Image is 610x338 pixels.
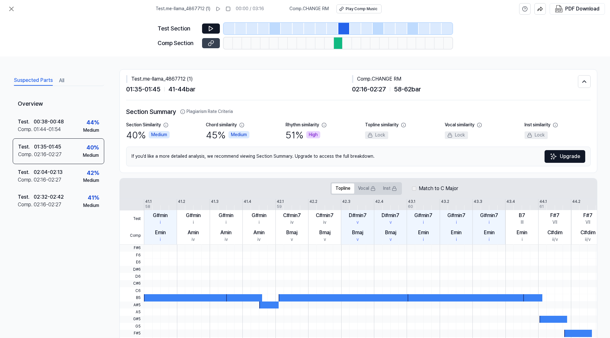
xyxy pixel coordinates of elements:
div: Topline similarity [365,122,398,128]
div: 02:16 - 02:27 [34,201,61,209]
a: SparklesUpgrade [545,150,585,163]
span: F#6 [120,245,144,252]
div: v [291,236,293,243]
div: Test Section [158,24,198,33]
button: Upgrade [545,150,585,163]
div: iv [290,219,294,226]
button: Plagiarism Rate Criteria [180,109,233,115]
button: help [519,3,531,15]
div: v [324,236,326,243]
div: 44 % [86,118,99,127]
div: 02:16 - 02:27 [34,151,62,158]
span: Test [120,210,144,228]
div: G#min [219,212,234,219]
div: Emin [418,229,429,236]
div: i [489,219,490,226]
div: B7 [519,212,525,219]
span: G5 [120,323,144,330]
div: 58 [145,204,150,209]
div: v [356,219,359,226]
div: G#min [252,212,267,219]
div: III [521,219,524,226]
div: v [356,236,359,243]
label: Match to C Major [419,185,458,192]
div: Comp . [18,201,34,209]
div: F#7 [550,212,559,219]
div: Medium [83,202,99,209]
div: Amin [188,229,199,236]
div: Bmaj [319,229,330,236]
span: 58 - 62 bar [394,84,421,94]
div: 44.2 [572,199,580,204]
div: G#min7 [480,212,498,219]
div: 42.2 [309,199,317,204]
div: Vocal similarity [445,122,474,128]
div: 00:00 / 03:16 [236,6,264,12]
div: i [522,236,523,243]
div: 02:32 - 02:42 [34,193,64,201]
div: i [259,219,260,226]
div: D#min7 [382,212,399,219]
span: D6 [120,273,144,280]
div: 43.4 [506,199,515,204]
div: Amin [254,229,265,236]
div: Emin [451,229,462,236]
span: D#6 [120,266,144,273]
div: Lock [365,131,388,139]
div: F#7 [583,212,593,219]
button: Topline [332,183,354,194]
div: G#min [186,212,201,219]
div: 42.3 [342,199,350,204]
div: i [456,236,457,243]
div: VII [586,219,590,226]
div: G#min [153,212,168,219]
span: Comp . CHANGE RM [289,6,329,12]
div: v [390,219,392,226]
div: Medium [83,152,99,159]
h2: Section Summary [126,107,591,117]
div: G#min7 [447,212,465,219]
button: All [59,76,64,86]
div: 01:44 - 01:54 [34,126,61,133]
div: Emin [484,229,495,236]
div: 41 % [88,193,99,202]
div: Emin [517,229,527,236]
span: Comp [120,227,144,244]
div: Lock [525,131,548,139]
span: A5 [120,308,144,315]
div: C#dim [580,229,595,236]
div: i [160,219,161,226]
button: Vocal [354,183,379,194]
div: iv [323,219,326,226]
div: VII [552,219,557,226]
div: 02:04 - 02:13 [34,169,63,176]
div: 45 % [206,128,249,142]
button: PDF Download [554,3,601,14]
div: 43.3 [474,199,482,204]
div: Play Comp Music [346,6,377,12]
div: C#min7 [283,212,301,219]
div: Test . me-llama_4867712 (1) [126,75,352,83]
div: Lock [445,131,468,139]
div: Test . [18,193,34,201]
span: E6 [120,259,144,266]
div: PDF Download [565,5,600,13]
div: i [456,219,457,226]
div: 61 [539,204,544,209]
div: Medium [83,127,99,134]
div: Comp . CHANGE RM [352,75,578,83]
div: High [306,131,320,139]
div: v [390,236,392,243]
div: 40 % [126,128,170,142]
div: 43.2 [441,199,449,204]
div: Test . [18,169,34,176]
div: If you’d like a more detailed analysis, we recommend viewing Section Summary. Upgrade to access t... [126,147,591,166]
div: iv [257,236,261,243]
div: D#min7 [349,212,367,219]
a: Play Comp Music [336,4,382,13]
div: 41.4 [244,199,251,204]
div: Bmaj [352,229,363,236]
div: Inst similarity [525,122,550,128]
div: Bmaj [286,229,297,236]
div: 42 % [87,169,99,178]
